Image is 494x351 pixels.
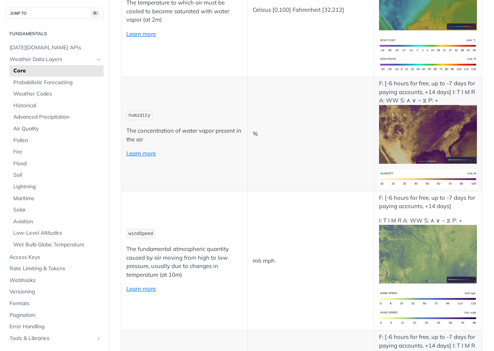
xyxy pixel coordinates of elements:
[126,150,156,157] a: Learn more
[126,30,156,38] a: Learn more
[379,314,477,321] span: Expand image
[126,245,242,279] p: The fundamental atmospheric quantity caused by air moving from high to low pressure, usually due ...
[9,158,104,169] a: Flood
[96,56,102,63] button: Hide subpages for Weather Data Layers
[6,310,104,321] a: Pagination
[9,239,104,251] a: Wet Bulb Globe Temperature
[253,130,369,138] p: %
[9,100,104,111] a: Historical
[379,175,477,182] span: Expand image
[379,295,477,302] span: Expand image
[126,127,242,144] p: The concentration of water vapor present in the air
[9,135,104,146] a: Pollen
[13,229,102,237] span: Low-Level Altitudes
[126,285,156,292] a: Learn more
[253,257,369,265] p: m/s mph
[13,67,102,75] span: Core
[13,218,102,226] span: Aviation
[9,335,94,342] span: Tools & Libraries
[253,6,369,14] p: Celsius [0,100] Fahrenheit [32,212]
[6,252,104,263] a: Access Keys
[6,286,104,298] a: Versioning
[9,65,104,77] a: Core
[6,8,104,19] button: JUMP TO⌘/
[6,30,104,37] h2: Fundamentals
[9,300,102,307] span: Formats
[9,123,104,135] a: Air Quality
[13,241,102,249] span: Wet Bulb Globe Temperature
[6,42,104,53] a: [DATE][DOMAIN_NAME] APIs
[91,10,99,17] span: ⌘/
[379,79,477,163] p: F: [-6 hours for free, up to -7 days for paying accounts, +14 days] I: T I M R A: WW S: ∧ ∨ ~ ⧖ P: +
[9,193,104,204] a: Maritime
[9,88,104,100] a: Weather Codes
[9,227,104,239] a: Low-Level Altitudes
[6,275,104,286] a: Webhooks
[9,323,102,331] span: Error Handling
[9,288,102,296] span: Versioning
[9,44,102,52] span: [DATE][DOMAIN_NAME] APIs
[379,194,477,211] p: F: [-6 hours for free, up to -7 days for paying accounts, +14 days]
[9,265,102,273] span: Rate Limiting & Tokens
[9,181,104,193] a: Lightning
[13,171,102,179] span: Soil
[13,137,102,144] span: Pollen
[6,54,104,65] a: Weather Data LayersHide subpages for Weather Data Layers
[13,183,102,191] span: Lightning
[9,277,102,284] span: Webhooks
[9,312,102,319] span: Pagination
[6,263,104,274] a: Rate Limiting & Tokens
[6,321,104,332] a: Error Handling
[9,169,104,181] a: Soil
[13,79,102,86] span: Probabilistic Forecasting
[9,204,104,216] a: Solar
[13,113,102,121] span: Advanced Precipitation
[13,125,102,133] span: Air Quality
[96,335,102,342] button: Show subpages for Tools & Libraries
[129,231,153,237] span: windSpeed
[9,146,104,158] a: Fire
[9,254,102,261] span: Access Keys
[379,250,477,257] span: Expand image
[13,206,102,214] span: Solar
[9,111,104,123] a: Advanced Precipitation
[6,298,104,309] a: Formats
[13,195,102,202] span: Maritime
[9,216,104,227] a: Aviation
[13,160,102,168] span: Flood
[13,148,102,156] span: Fire
[9,77,104,88] a: Probabilistic Forecasting
[379,216,477,284] p: I: T I M R A: WW S: ∧ ∨ ~ ⧖ P: +
[129,113,151,118] span: humidity
[6,333,104,344] a: Tools & LibrariesShow subpages for Tools & Libraries
[13,102,102,110] span: Historical
[379,130,477,137] span: Expand image
[379,41,477,49] span: Expand image
[379,61,477,68] span: Expand image
[9,56,94,63] span: Weather Data Layers
[13,90,102,98] span: Weather Codes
